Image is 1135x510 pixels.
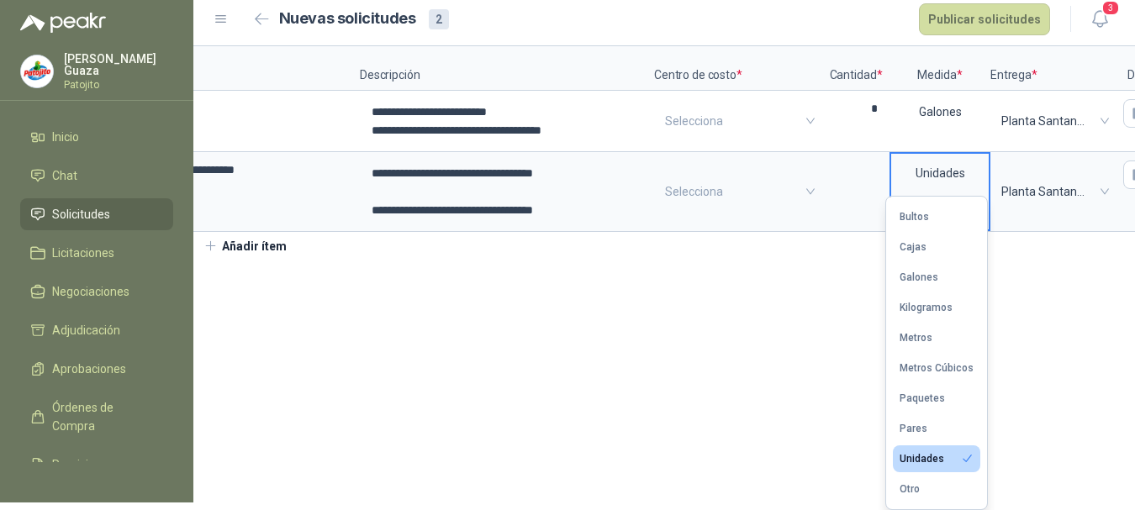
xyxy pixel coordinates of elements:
p: Cantidad [822,46,890,91]
button: Metros [893,324,980,351]
div: Bultos [900,211,929,223]
span: Inicio [52,128,79,146]
p: Entrega [990,46,1117,91]
p: Centro de costo [654,46,822,91]
button: Cajas [893,234,980,260]
button: 3 [1085,4,1115,34]
div: Pares [900,423,927,434]
button: Bultos [893,203,980,230]
button: Otro [893,476,980,502]
button: Paquetes [893,385,980,412]
a: Negociaciones [20,276,173,308]
div: 2 [429,9,449,29]
div: Kilogramos [900,302,953,313]
button: Publicar solicitudes [919,3,1050,35]
span: Remisiones [52,455,114,474]
span: Planta Santander de Quilichao [1001,108,1106,134]
div: Cajas [900,241,926,253]
button: Galones [893,264,980,291]
a: Solicitudes [20,198,173,230]
img: Logo peakr [20,13,106,33]
span: Negociaciones [52,282,129,301]
span: Solicitudes [52,205,110,223]
div: Galones [891,92,989,131]
a: Adjudicación [20,314,173,346]
div: Unidades [900,453,944,465]
div: Metros Cúbicos [900,362,974,374]
h2: Nuevas solicitudes [279,7,416,31]
a: Inicio [20,121,173,153]
p: Patojito [64,80,173,90]
p: [PERSON_NAME] Guaza [64,53,173,76]
p: Producto [66,46,360,91]
a: Chat [20,160,173,192]
a: Órdenes de Compra [20,392,173,442]
div: Galones [900,271,938,283]
div: Unidades [891,154,989,192]
span: Aprobaciones [52,360,126,378]
button: Pares [893,415,980,442]
p: Descripción [360,46,654,91]
p: Medida [890,46,990,91]
button: Añadir ítem [193,232,297,260]
span: Órdenes de Compra [52,398,157,435]
div: Otro [900,483,920,495]
span: Adjudicación [52,321,120,339]
a: Remisiones [20,449,173,481]
button: Metros Cúbicos [893,355,980,381]
a: Licitaciones [20,237,173,269]
span: Chat [52,166,77,185]
span: Planta Santander de Quilichao [1001,179,1106,204]
span: Licitaciones [52,244,114,262]
div: Paquetes [900,392,945,404]
a: Aprobaciones [20,353,173,385]
img: Company Logo [21,55,53,87]
div: Metros [900,332,932,344]
button: Kilogramos [893,294,980,321]
button: Unidades [893,445,980,472]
